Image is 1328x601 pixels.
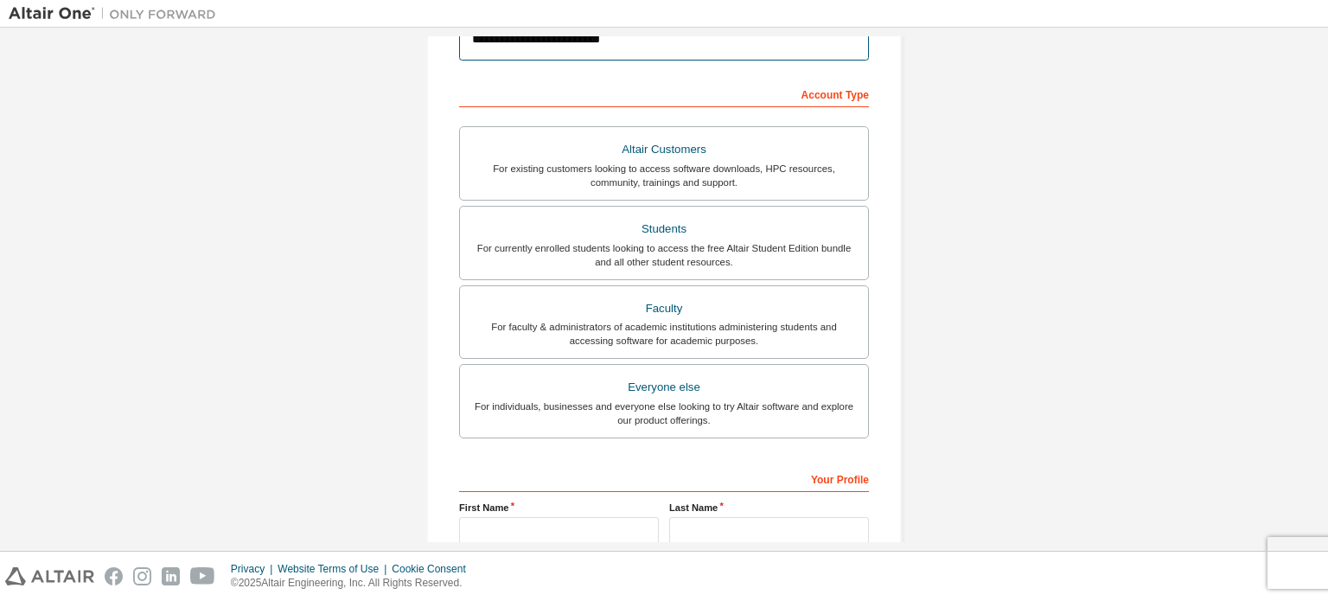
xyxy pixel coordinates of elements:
[470,137,858,162] div: Altair Customers
[231,576,476,591] p: © 2025 Altair Engineering, Inc. All Rights Reserved.
[459,464,869,492] div: Your Profile
[231,562,278,576] div: Privacy
[470,297,858,321] div: Faculty
[470,217,858,241] div: Students
[470,400,858,427] div: For individuals, businesses and everyone else looking to try Altair software and explore our prod...
[162,567,180,585] img: linkedin.svg
[9,5,225,22] img: Altair One
[392,562,476,576] div: Cookie Consent
[470,162,858,189] div: For existing customers looking to access software downloads, HPC resources, community, trainings ...
[105,567,123,585] img: facebook.svg
[669,501,869,515] label: Last Name
[470,320,858,348] div: For faculty & administrators of academic institutions administering students and accessing softwa...
[459,501,659,515] label: First Name
[5,567,94,585] img: altair_logo.svg
[133,567,151,585] img: instagram.svg
[459,80,869,107] div: Account Type
[470,241,858,269] div: For currently enrolled students looking to access the free Altair Student Edition bundle and all ...
[278,562,392,576] div: Website Terms of Use
[190,567,215,585] img: youtube.svg
[470,375,858,400] div: Everyone else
